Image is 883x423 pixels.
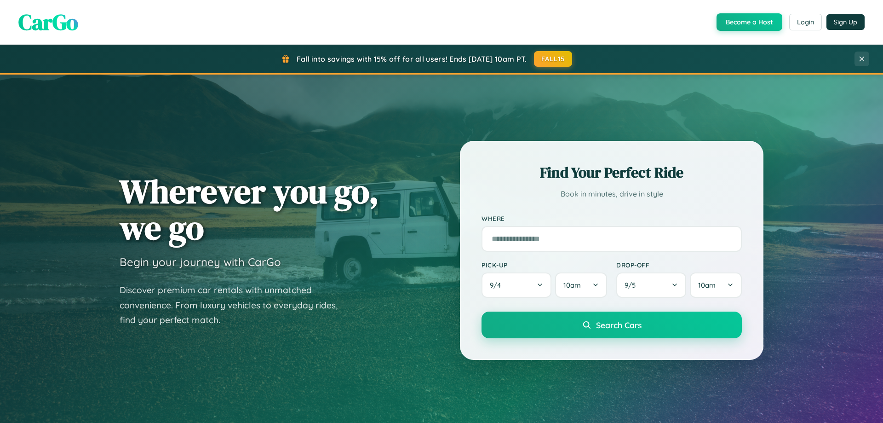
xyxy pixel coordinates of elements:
[534,51,573,67] button: FALL15
[616,272,686,298] button: 9/5
[717,13,782,31] button: Become a Host
[555,272,607,298] button: 10am
[625,281,640,290] span: 9 / 5
[482,187,742,201] p: Book in minutes, drive in style
[698,281,716,290] span: 10am
[690,272,742,298] button: 10am
[596,320,642,330] span: Search Cars
[789,14,822,30] button: Login
[490,281,505,290] span: 9 / 4
[616,261,742,269] label: Drop-off
[482,312,742,338] button: Search Cars
[482,214,742,222] label: Where
[297,54,527,64] span: Fall into savings with 15% off for all users! Ends [DATE] 10am PT.
[482,261,607,269] label: Pick-up
[482,272,551,298] button: 9/4
[120,283,350,328] p: Discover premium car rentals with unmatched convenience. From luxury vehicles to everyday rides, ...
[482,162,742,183] h2: Find Your Perfect Ride
[826,14,865,30] button: Sign Up
[120,255,281,269] h3: Begin your journey with CarGo
[563,281,581,290] span: 10am
[120,173,379,246] h1: Wherever you go, we go
[18,7,78,37] span: CarGo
